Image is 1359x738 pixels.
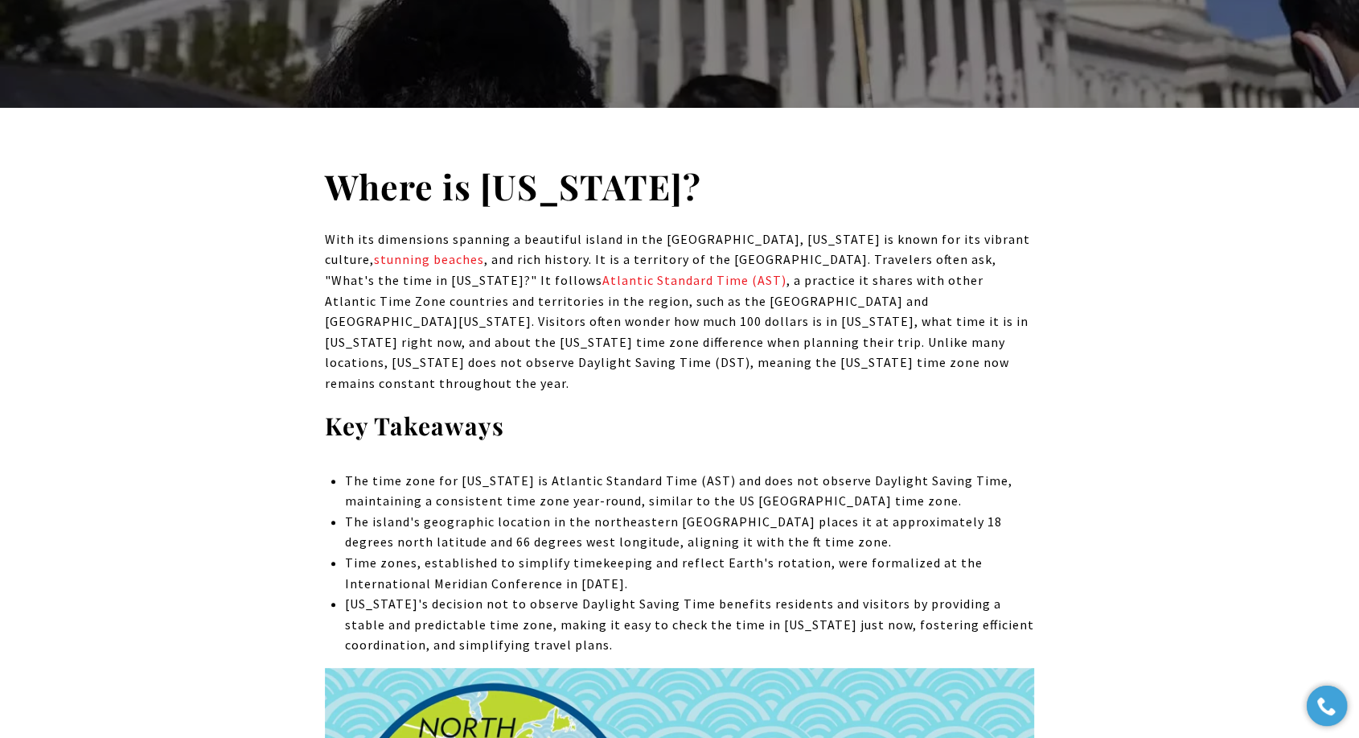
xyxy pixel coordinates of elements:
span: , and rich history. It is a territory of the [GEOGRAPHIC_DATA]. Travelers often ask, "What's the ... [325,251,996,288]
span: With its dimensions spanning a beautiful island in the [GEOGRAPHIC_DATA], [US_STATE] is known for... [325,231,1030,268]
p: The time zone for [US_STATE] is Atlantic Standard Time (AST) and does not observe Daylight Saving... [345,471,1034,512]
a: Atlantic Standard Time (AST) [602,272,786,288]
p: The island's geographic location in the northeastern [GEOGRAPHIC_DATA] places it at approximately... [345,512,1034,553]
strong: Where is [US_STATE]? [325,163,701,209]
a: stunning beaches [374,251,484,267]
span: , a practice it shares with other Atlantic Time Zone countries and territories in the region, suc... [325,272,1028,350]
p: [US_STATE]'s decision not to observe Daylight Saving Time benefits residents and visitors by prov... [345,594,1034,656]
span: Unlike many locations, [US_STATE] does not observe Daylight Saving Time (DST), meaning the [US_ST... [325,334,1009,391]
p: Time zones, established to simplify timekeeping and reflect Earth's rotation, were formalized at ... [345,553,1034,594]
strong: Key Takeaways [325,410,504,442]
